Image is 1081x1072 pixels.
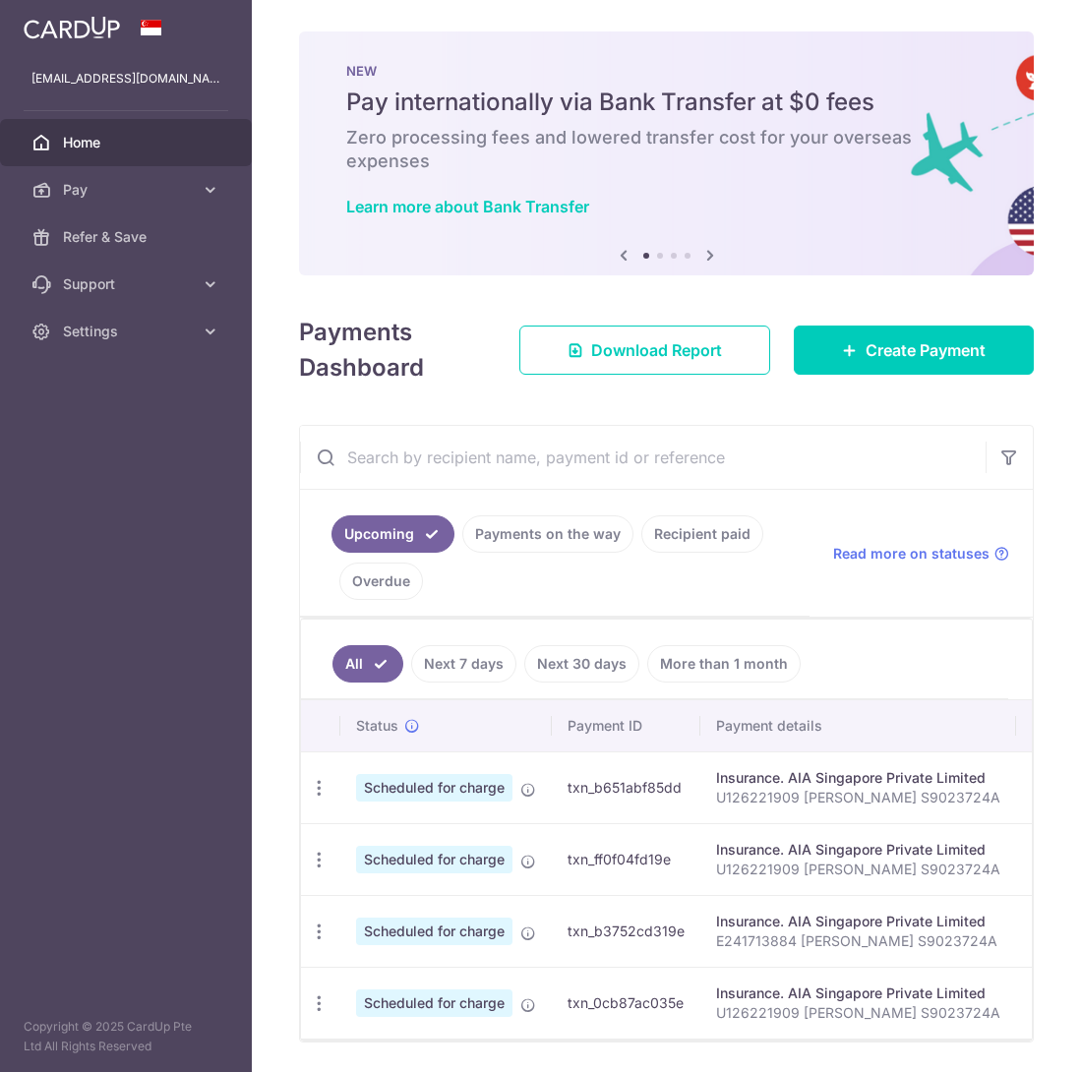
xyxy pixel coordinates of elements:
[346,197,589,216] a: Learn more about Bank Transfer
[866,338,986,362] span: Create Payment
[647,645,801,683] a: More than 1 month
[833,544,1009,564] a: Read more on statuses
[552,823,700,895] td: txn_ff0f04fd19e
[24,16,120,39] img: CardUp
[63,274,193,294] span: Support
[552,967,700,1039] td: txn_0cb87ac035e
[716,860,1000,879] p: U126221909 [PERSON_NAME] S9023724A
[339,563,423,600] a: Overdue
[700,700,1016,751] th: Payment details
[356,774,512,802] span: Scheduled for charge
[716,1003,1000,1023] p: U126221909 [PERSON_NAME] S9023724A
[519,326,770,375] a: Download Report
[356,716,398,736] span: Status
[63,133,193,152] span: Home
[300,426,986,489] input: Search by recipient name, payment id or reference
[833,544,990,564] span: Read more on statuses
[63,322,193,341] span: Settings
[299,31,1034,275] img: Bank transfer banner
[716,931,1000,951] p: E241713884 [PERSON_NAME] S9023724A
[641,515,763,553] a: Recipient paid
[411,645,516,683] a: Next 7 days
[356,918,512,945] span: Scheduled for charge
[716,983,1000,1003] div: Insurance. AIA Singapore Private Limited
[716,788,1000,807] p: U126221909 [PERSON_NAME] S9023724A
[716,768,1000,788] div: Insurance. AIA Singapore Private Limited
[346,126,987,173] h6: Zero processing fees and lowered transfer cost for your overseas expenses
[346,87,987,118] h5: Pay internationally via Bank Transfer at $0 fees
[299,315,484,386] h4: Payments Dashboard
[552,700,700,751] th: Payment ID
[716,912,1000,931] div: Insurance. AIA Singapore Private Limited
[794,326,1034,375] a: Create Payment
[356,846,512,873] span: Scheduled for charge
[716,840,1000,860] div: Insurance. AIA Singapore Private Limited
[331,515,454,553] a: Upcoming
[552,895,700,967] td: txn_b3752cd319e
[524,645,639,683] a: Next 30 days
[332,645,403,683] a: All
[356,989,512,1017] span: Scheduled for charge
[552,751,700,823] td: txn_b651abf85dd
[63,180,193,200] span: Pay
[346,63,987,79] p: NEW
[31,69,220,89] p: [EMAIL_ADDRESS][DOMAIN_NAME]
[63,227,193,247] span: Refer & Save
[462,515,633,553] a: Payments on the way
[591,338,722,362] span: Download Report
